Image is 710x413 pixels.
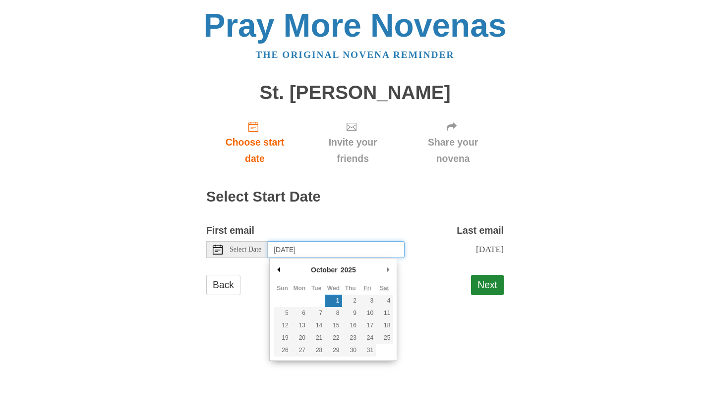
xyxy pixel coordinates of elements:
abbr: Friday [363,285,371,292]
button: 14 [308,319,325,332]
button: 27 [291,344,308,357]
a: Pray More Novenas [204,7,507,44]
button: 7 [308,307,325,319]
span: [DATE] [476,244,504,254]
button: 12 [274,319,291,332]
label: Last email [457,222,504,239]
a: Share your novena [402,113,504,172]
button: 9 [342,307,359,319]
span: Choose start date [216,134,294,167]
span: Invite your friends [313,134,392,167]
button: 23 [342,332,359,344]
button: 1 [325,295,342,307]
button: 15 [325,319,342,332]
button: 4 [376,295,393,307]
button: 5 [274,307,291,319]
input: Use the arrow keys to pick a date [268,241,405,258]
abbr: Saturday [380,285,389,292]
button: 16 [342,319,359,332]
button: 25 [376,332,393,344]
span: Share your novena [412,134,494,167]
a: Back [206,275,240,295]
button: 18 [376,319,393,332]
h1: St. [PERSON_NAME] [206,82,504,103]
span: Select Date [230,246,261,253]
button: 10 [359,307,376,319]
button: 31 [359,344,376,357]
button: Next Month [383,262,393,277]
button: 28 [308,344,325,357]
button: 6 [291,307,308,319]
button: 22 [325,332,342,344]
a: Choose start date [206,113,303,172]
button: Previous Month [274,262,284,277]
label: First email [206,222,254,239]
button: 8 [325,307,342,319]
div: October [309,262,339,277]
a: Invite your friends [303,113,402,172]
button: 13 [291,319,308,332]
h2: Select Start Date [206,189,504,205]
abbr: Monday [294,285,306,292]
button: 30 [342,344,359,357]
a: The original novena reminder [256,50,455,60]
button: 20 [291,332,308,344]
abbr: Tuesday [311,285,321,292]
button: Next [471,275,504,295]
button: 29 [325,344,342,357]
button: 24 [359,332,376,344]
button: 19 [274,332,291,344]
div: 2025 [339,262,357,277]
button: 11 [376,307,393,319]
button: 26 [274,344,291,357]
button: 21 [308,332,325,344]
button: 17 [359,319,376,332]
abbr: Wednesday [327,285,340,292]
abbr: Sunday [277,285,288,292]
button: 2 [342,295,359,307]
button: 3 [359,295,376,307]
abbr: Thursday [345,285,356,292]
